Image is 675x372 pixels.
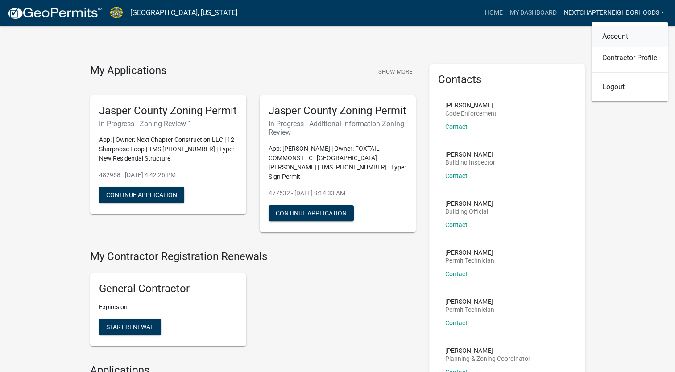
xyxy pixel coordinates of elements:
p: Permit Technician [445,306,494,313]
h5: Contacts [438,73,576,86]
a: Logout [592,76,668,98]
p: Building Official [445,208,493,215]
h4: My Applications [90,64,166,78]
h5: Jasper County Zoning Permit [99,104,237,117]
button: Show More [375,64,416,79]
a: My Dashboard [506,4,560,21]
p: Planning & Zoning Coordinator [445,355,530,362]
a: Contact [445,221,468,228]
p: Code Enforcement [445,110,497,116]
button: Continue Application [99,187,184,203]
p: 477532 - [DATE] 9:14:33 AM [269,189,407,198]
h5: General Contractor [99,282,237,295]
p: [PERSON_NAME] [445,347,530,354]
p: Building Inspector [445,159,495,165]
a: Contractor Profile [592,47,668,69]
wm-registration-list-section: My Contractor Registration Renewals [90,250,416,354]
a: Nextchapterneighborhoods [560,4,668,21]
img: Jasper County, South Carolina [110,7,123,19]
a: Contact [445,270,468,277]
p: App: | Owner: Next Chapter Construction LLC | 12 Sharpnose Loop | TMS [PHONE_NUMBER] | Type: New ... [99,135,237,163]
a: Contact [445,123,468,130]
h4: My Contractor Registration Renewals [90,250,416,263]
span: Start Renewal [106,323,154,331]
h6: In Progress - Zoning Review 1 [99,120,237,128]
p: Permit Technician [445,257,494,264]
p: [PERSON_NAME] [445,298,494,305]
a: Contact [445,172,468,179]
a: Home [481,4,506,21]
h6: In Progress - Additional Information Zoning Review [269,120,407,136]
p: [PERSON_NAME] [445,102,497,108]
p: Expires on [99,302,237,312]
div: Nextchapterneighborhoods [592,22,668,101]
button: Continue Application [269,205,354,221]
h5: Jasper County Zoning Permit [269,104,407,117]
a: [GEOGRAPHIC_DATA], [US_STATE] [130,5,237,21]
p: 482958 - [DATE] 4:42:26 PM [99,170,237,180]
a: Account [592,26,668,47]
p: [PERSON_NAME] [445,249,494,256]
p: [PERSON_NAME] [445,151,495,157]
a: Contact [445,319,468,327]
button: Start Renewal [99,319,161,335]
p: App: [PERSON_NAME] | Owner: FOXTAIL COMMONS LLC | [GEOGRAPHIC_DATA][PERSON_NAME] | TMS [PHONE_NUM... [269,144,407,182]
p: [PERSON_NAME] [445,200,493,207]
